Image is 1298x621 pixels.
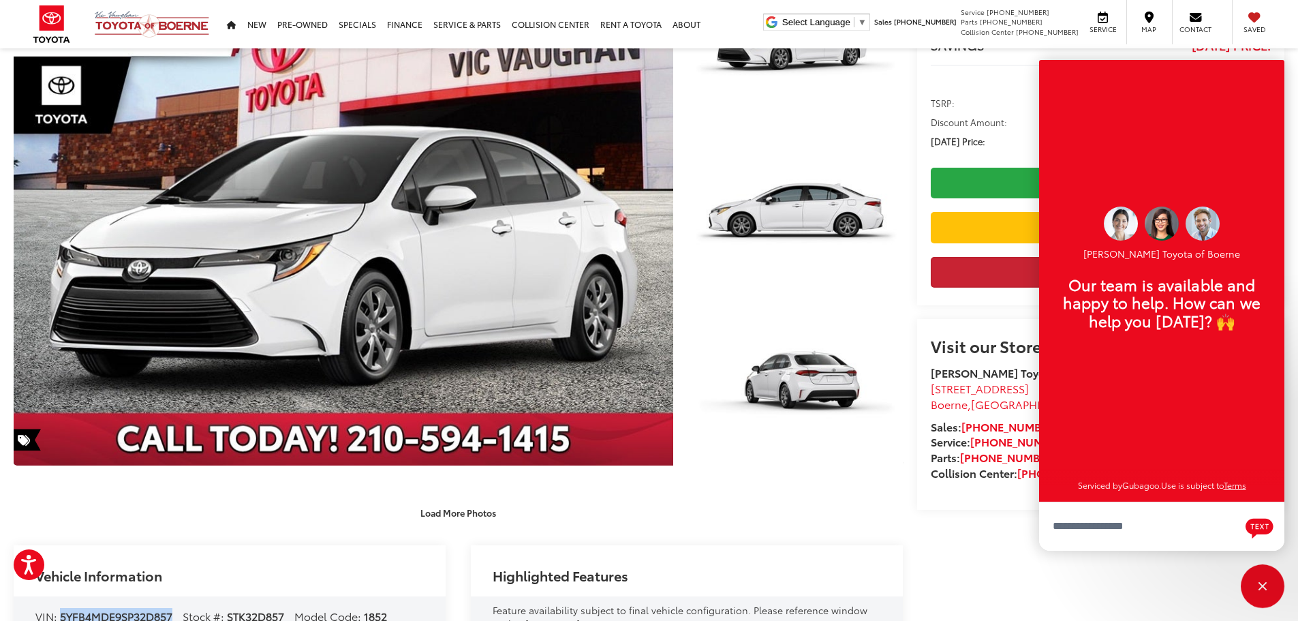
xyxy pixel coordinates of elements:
span: Collision Center [961,27,1014,37]
span: [DATE] Price: [931,134,985,148]
div: Close [1241,564,1284,608]
a: [PHONE_NUMBER] [961,419,1058,434]
a: Check Availability [931,168,1271,198]
img: 2025 Toyota Corolla LE [685,134,905,299]
span: [PHONE_NUMBER] [987,7,1049,17]
span: [GEOGRAPHIC_DATA] [971,396,1085,412]
img: Operator 3 [1186,207,1220,241]
button: Get Price Now [931,257,1271,288]
a: [PHONE_NUMBER] [960,449,1057,465]
a: Terms [1224,479,1246,491]
textarea: Type your message [1039,502,1284,551]
button: Toggle Chat Window [1241,564,1284,608]
span: Sales [874,16,892,27]
strong: Parts: [931,449,1057,465]
span: Service [961,7,985,17]
p: Our team is available and happy to help. How can we help you [DATE]? 🙌 [1053,275,1271,329]
span: Serviced by [1078,479,1122,491]
strong: Collision Center: [931,465,1114,481]
span: Map [1134,25,1164,34]
img: Operator 2 [1104,207,1138,241]
h2: Vehicle Information [35,568,162,583]
span: Select Language [782,17,850,27]
button: Chat with SMS [1241,511,1278,542]
strong: Sales: [931,419,1058,434]
span: Special [14,429,41,451]
span: [STREET_ADDRESS] [931,380,1029,396]
a: Expand Photo 3 [688,305,903,466]
svg: Text [1246,517,1273,539]
h2: Highlighted Features [493,568,628,583]
span: Discount Amount: [931,115,1007,129]
img: Vic Vaughan Toyota of Boerne [94,10,210,38]
button: Load More Photos [411,500,506,524]
span: TSRP: [931,96,955,110]
a: [STREET_ADDRESS] Boerne,[GEOGRAPHIC_DATA] 78006 [931,380,1118,412]
a: Value Your Trade [931,212,1271,243]
a: Select Language​ [782,17,867,27]
a: [PHONE_NUMBER] [970,434,1067,449]
span: ▼ [858,17,867,27]
a: [PHONE_NUMBER] [1017,465,1114,481]
img: Operator 1 [1145,207,1179,241]
span: Parts [961,16,978,27]
span: , [931,396,1118,412]
a: Gubagoo. [1122,479,1161,491]
span: Boerne [931,396,968,412]
button: Less [1080,53,1121,78]
span: Contact [1179,25,1211,34]
p: [PERSON_NAME] Toyota of Boerne [1053,247,1271,260]
span: Service [1087,25,1118,34]
span: Less [1087,59,1105,72]
span: [PHONE_NUMBER] [1016,27,1079,37]
strong: [PERSON_NAME] Toyota of Boerne [931,365,1109,380]
span: Use is subject to [1161,479,1224,491]
span: [PHONE_NUMBER] [980,16,1042,27]
a: Expand Photo 2 [688,136,903,297]
strong: Service: [931,434,1067,449]
span: Saved [1239,25,1269,34]
img: 2025 Toyota Corolla LE [685,303,905,467]
span: [PHONE_NUMBER] [894,16,957,27]
h2: Visit our Store [931,337,1271,354]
